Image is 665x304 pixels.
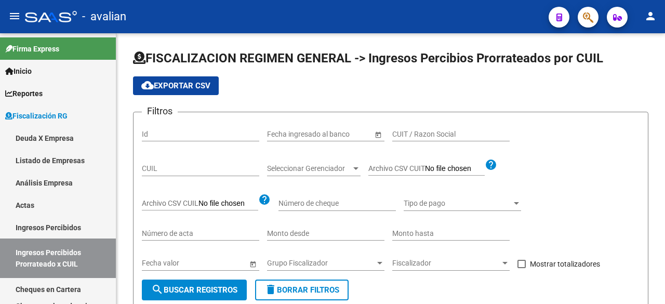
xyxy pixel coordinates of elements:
[82,5,126,28] span: - avalian
[485,158,497,171] mat-icon: help
[530,258,600,270] span: Mostrar totalizadores
[373,129,383,140] button: Open calendar
[198,199,258,208] input: Archivo CSV CUIL
[142,280,247,300] button: Buscar Registros
[142,259,180,268] input: Fecha inicio
[5,65,32,77] span: Inicio
[151,283,164,296] mat-icon: search
[151,285,237,295] span: Buscar Registros
[141,81,210,90] span: Exportar CSV
[630,269,655,294] iframe: Intercom live chat
[189,259,240,268] input: Fecha fin
[133,51,603,65] span: FISCALIZACION REGIMEN GENERAL -> Ingresos Percibios Prorrateados por CUIL
[368,164,425,173] span: Archivo CSV CUIT
[258,193,271,206] mat-icon: help
[141,79,154,91] mat-icon: cloud_download
[267,164,351,173] span: Seleccionar Gerenciador
[8,10,21,22] mat-icon: menu
[255,280,349,300] button: Borrar Filtros
[264,285,339,295] span: Borrar Filtros
[142,199,198,207] span: Archivo CSV CUIL
[264,283,277,296] mat-icon: delete
[644,10,657,22] mat-icon: person
[5,88,43,99] span: Reportes
[133,76,219,95] button: Exportar CSV
[425,164,485,174] input: Archivo CSV CUIT
[142,104,178,118] h3: Filtros
[404,199,512,208] span: Tipo de pago
[5,43,59,55] span: Firma Express
[392,259,500,268] span: Fiscalizador
[5,110,68,122] span: Fiscalización RG
[267,130,305,139] input: Fecha inicio
[314,130,365,139] input: Fecha fin
[267,259,375,268] span: Grupo Fiscalizador
[247,258,258,269] button: Open calendar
